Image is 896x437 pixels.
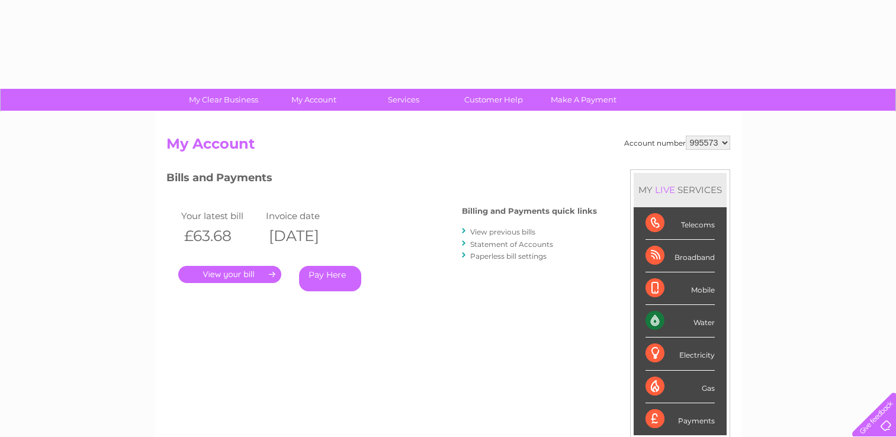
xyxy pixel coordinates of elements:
[645,371,715,403] div: Gas
[470,240,553,249] a: Statement of Accounts
[263,208,348,224] td: Invoice date
[645,305,715,338] div: Water
[178,208,264,224] td: Your latest bill
[645,272,715,305] div: Mobile
[263,224,348,248] th: [DATE]
[178,266,281,283] a: .
[645,207,715,240] div: Telecoms
[624,136,730,150] div: Account number
[645,403,715,435] div: Payments
[166,169,597,190] h3: Bills and Payments
[355,89,452,111] a: Services
[535,89,632,111] a: Make A Payment
[178,224,264,248] th: £63.68
[645,240,715,272] div: Broadband
[299,266,361,291] a: Pay Here
[175,89,272,111] a: My Clear Business
[265,89,362,111] a: My Account
[645,338,715,370] div: Electricity
[653,184,677,195] div: LIVE
[166,136,730,158] h2: My Account
[470,227,535,236] a: View previous bills
[634,173,727,207] div: MY SERVICES
[470,252,547,261] a: Paperless bill settings
[462,207,597,216] h4: Billing and Payments quick links
[445,89,542,111] a: Customer Help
